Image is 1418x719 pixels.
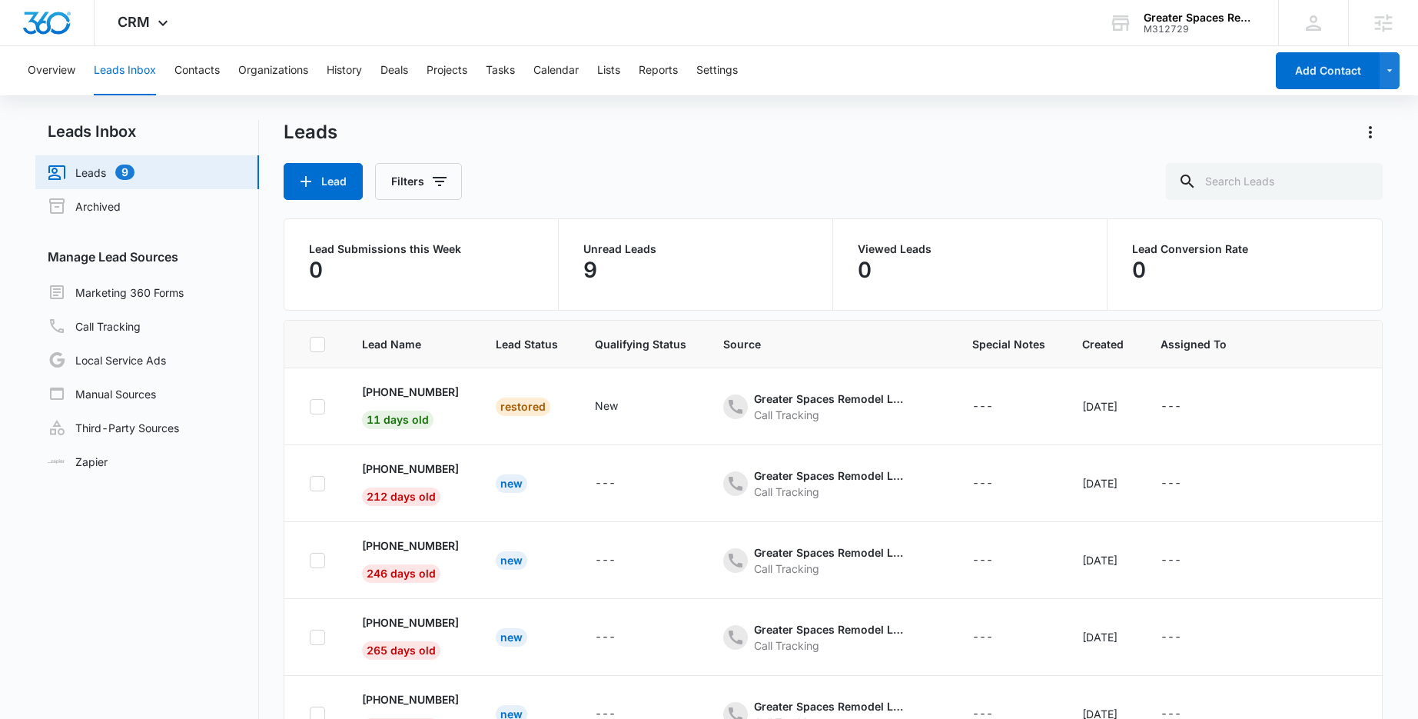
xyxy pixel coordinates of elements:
button: Add Contact [1276,52,1380,89]
span: 246 days old [362,564,440,583]
p: 0 [1132,258,1146,282]
span: Qualifying Status [595,336,686,352]
p: [PHONE_NUMBER] [362,461,459,477]
div: Call Tracking [754,637,908,654]
div: --- [1161,628,1181,647]
div: --- [1161,398,1181,416]
p: Lead Conversion Rate [1132,244,1357,255]
p: [PHONE_NUMBER] [362,691,459,707]
div: [DATE] [1082,398,1124,414]
div: Greater Spaces Remodel LLC - Content [754,544,908,561]
div: - - Select to Edit Field [595,398,646,416]
button: Reports [639,46,678,95]
div: Greater Spaces Remodel LLC - Content [754,698,908,714]
input: Search Leads [1166,163,1383,200]
div: [DATE] [1082,629,1124,645]
div: --- [595,474,616,493]
span: 265 days old [362,641,440,660]
button: Lists [597,46,620,95]
div: - - Select to Edit Field [595,551,643,570]
button: Lead [284,163,363,200]
button: Overview [28,46,75,95]
button: Leads Inbox [94,46,156,95]
div: --- [1161,474,1181,493]
a: Archived [48,197,121,215]
a: New [496,554,527,567]
button: Contacts [174,46,220,95]
span: Lead Status [496,336,558,352]
button: Calendar [533,46,579,95]
a: Leads9 [48,163,134,181]
div: --- [972,474,993,493]
div: - - Select to Edit Field [723,621,935,654]
div: - - Select to Edit Field [595,474,643,493]
div: [DATE] [1082,475,1124,491]
a: Manual Sources [48,384,156,403]
a: Third-Party Sources [48,418,179,437]
span: Source [723,336,935,352]
div: Call Tracking [754,484,908,500]
a: New [496,477,527,490]
div: New [595,398,618,414]
a: New [496,631,527,644]
div: - - Select to Edit Field [972,628,1021,647]
div: [DATE] [1082,552,1124,568]
div: New [496,474,527,493]
div: Call Tracking [754,561,908,577]
button: Settings [696,46,738,95]
div: --- [595,628,616,647]
button: Projects [427,46,467,95]
div: - - Select to Edit Field [723,468,935,500]
a: Call Tracking [48,317,141,335]
span: Special Notes [972,336,1045,352]
div: --- [972,628,993,647]
button: Filters [375,163,462,200]
a: Marketing 360 Forms [48,283,184,301]
div: --- [972,551,993,570]
span: Lead Name [362,336,459,352]
div: - - Select to Edit Field [595,628,643,647]
button: Organizations [238,46,308,95]
p: 9 [583,258,597,282]
div: - - Select to Edit Field [972,551,1021,570]
div: Greater Spaces Remodel LLC - Content [754,391,908,407]
p: [PHONE_NUMBER] [362,384,459,400]
span: Assigned To [1161,336,1227,352]
div: - - Select to Edit Field [1161,474,1209,493]
div: --- [595,551,616,570]
div: Greater Spaces Remodel LLC - Other [754,468,908,484]
h1: Leads [284,121,337,144]
a: [PHONE_NUMBER]212 days old [362,461,459,503]
button: Deals [380,46,408,95]
p: [PHONE_NUMBER] [362,538,459,554]
div: New [496,551,527,570]
h2: Leads Inbox [35,120,259,143]
a: Local Service Ads [48,351,166,369]
div: Greater Spaces Remodel LLC - Other [754,621,908,637]
a: [PHONE_NUMBER]265 days old [362,614,459,657]
div: account name [1144,12,1256,24]
div: Restored [496,398,550,416]
div: - - Select to Edit Field [972,474,1021,493]
span: 11 days old [362,411,433,429]
p: 0 [858,258,872,282]
div: - - Select to Edit Field [723,544,935,577]
div: account id [1144,24,1256,35]
div: New [496,628,527,647]
a: Restored [496,400,550,413]
button: Tasks [486,46,515,95]
p: [PHONE_NUMBER] [362,614,459,631]
span: Created [1082,336,1124,352]
a: Zapier [48,454,108,470]
span: 212 days old [362,488,440,506]
p: 0 [309,258,323,282]
div: - - Select to Edit Field [1161,398,1209,416]
button: Actions [1358,120,1383,145]
button: History [327,46,362,95]
div: --- [972,398,993,416]
span: CRM [118,14,150,30]
p: Lead Submissions this Week [309,244,533,255]
div: - - Select to Edit Field [723,391,935,423]
div: - - Select to Edit Field [1161,628,1209,647]
p: Viewed Leads [858,244,1082,255]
